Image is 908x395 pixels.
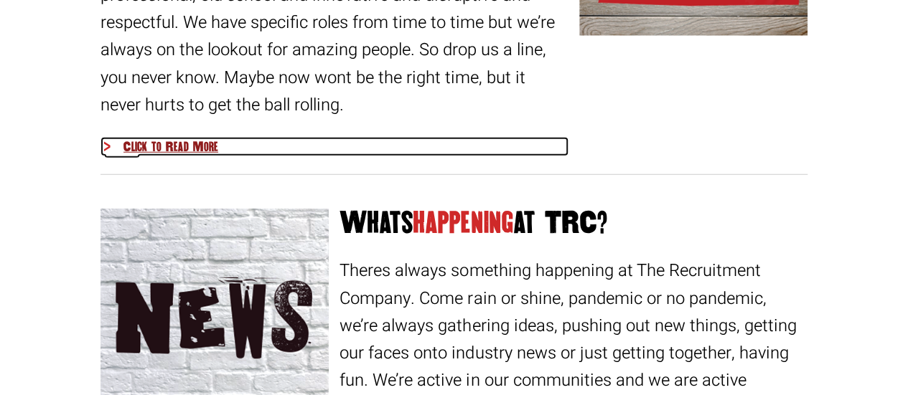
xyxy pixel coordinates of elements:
div: Click to Read More [100,137,568,156]
a: > Click to Read More [100,137,568,156]
span: Whats at TRC? [340,206,808,240]
span: happening [413,206,513,239]
div: > [104,137,140,158]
